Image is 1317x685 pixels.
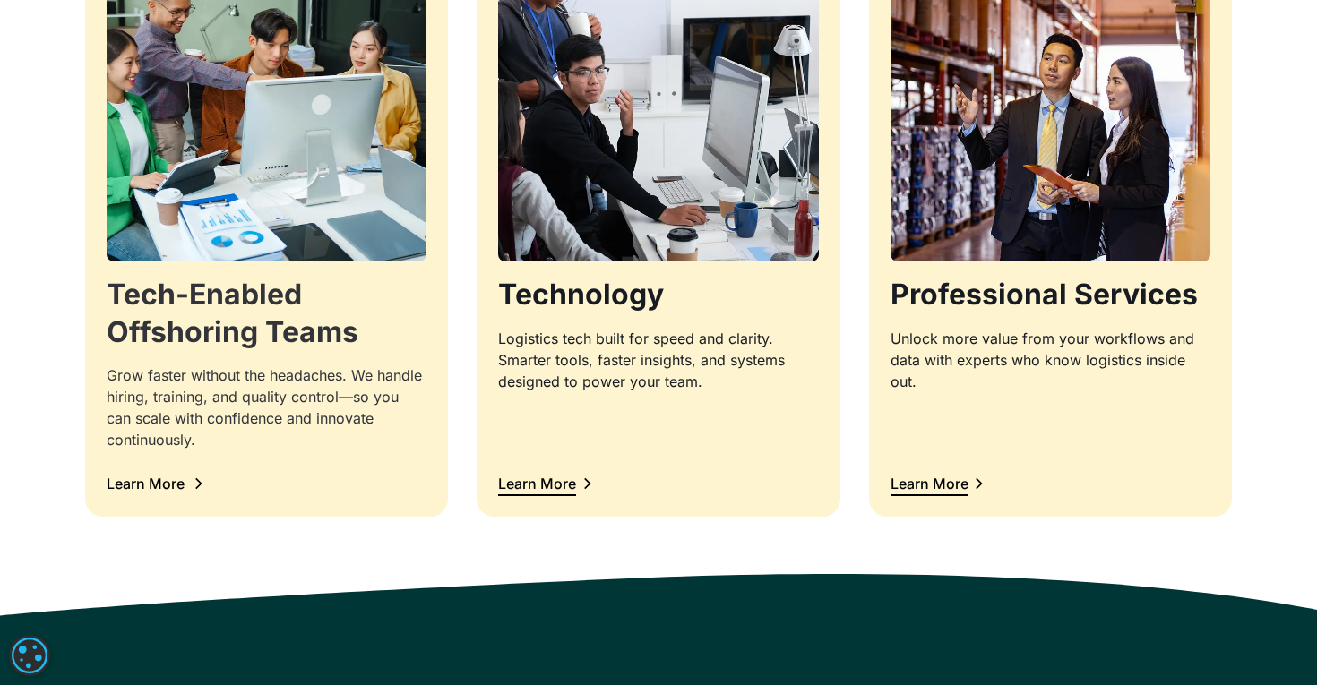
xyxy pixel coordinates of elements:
[107,364,426,450] div: Grow faster without the headaches. We handle hiring, training, and quality control—so you can sca...
[107,476,185,491] div: Learn More
[891,476,968,491] div: Learn More
[498,276,818,313] h3: Technology
[1227,599,1317,685] iframe: Chat Widget
[498,476,576,491] div: Learn More
[498,328,818,392] div: Logistics tech built for speed and clarity. Smarter tools, faster insights, and systems designed ...
[107,276,426,350] h3: Tech-Enabled Offshoring Teams
[891,276,1210,313] h3: Professional Services
[891,328,1210,392] div: Unlock more value from your workflows and data with experts who know logistics inside out.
